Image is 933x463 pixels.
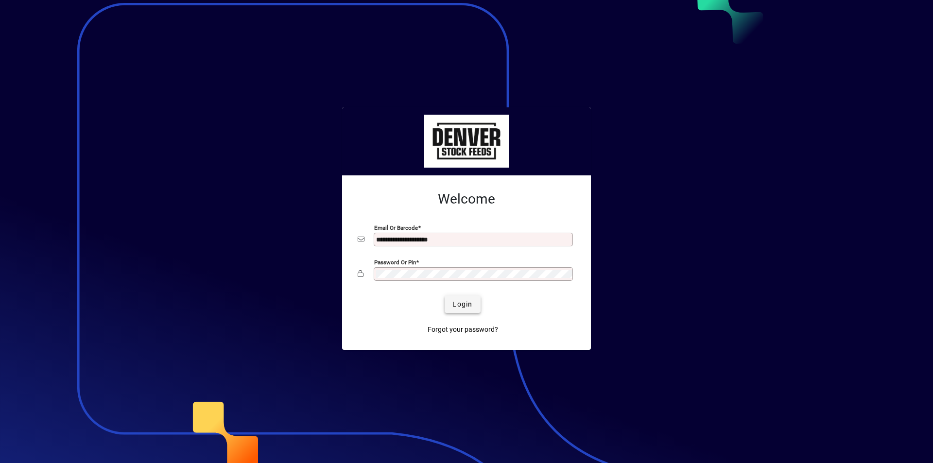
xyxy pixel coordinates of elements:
[358,191,575,207] h2: Welcome
[374,259,416,266] mat-label: Password or Pin
[424,321,502,338] a: Forgot your password?
[374,224,418,231] mat-label: Email or Barcode
[428,325,498,335] span: Forgot your password?
[445,295,480,313] button: Login
[452,299,472,309] span: Login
